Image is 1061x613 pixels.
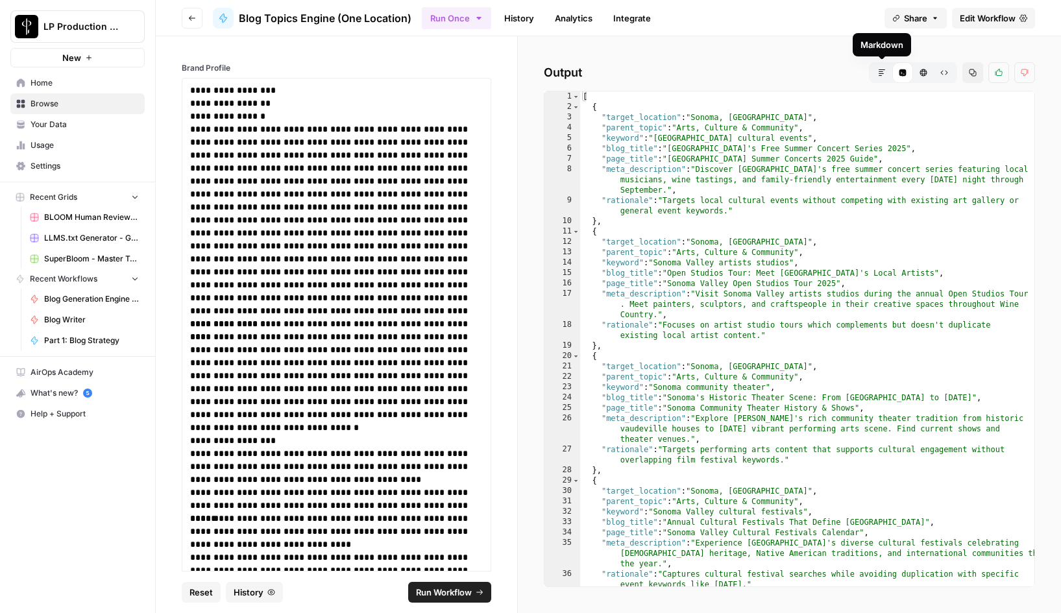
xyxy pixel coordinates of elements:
span: Part 1: Blog Strategy [44,335,139,346]
div: What's new? [11,383,144,403]
span: SuperBloom - Master Topic List [44,253,139,265]
div: 2 [544,102,580,112]
div: 6 [544,143,580,154]
span: Edit Workflow [960,12,1016,25]
div: 14 [544,258,580,268]
span: History [234,586,263,599]
span: Blog Writer [44,314,139,326]
div: 25 [544,403,580,413]
a: Usage [10,135,145,156]
div: 26 [544,413,580,444]
div: 8 [544,164,580,195]
div: 30 [544,486,580,496]
a: History [496,8,542,29]
span: Recent Grids [30,191,77,203]
span: Share [904,12,927,25]
a: Integrate [605,8,659,29]
a: Home [10,73,145,93]
a: Browse [10,93,145,114]
div: 34 [544,527,580,538]
div: 10 [544,216,580,226]
span: Toggle code folding, rows 20 through 28 [572,351,579,361]
a: BLOOM Human Review (ver2) [24,207,145,228]
div: 16 [544,278,580,289]
div: 3 [544,112,580,123]
button: Recent Workflows [10,269,145,289]
div: 24 [544,392,580,403]
div: 19 [544,341,580,351]
span: Toggle code folding, rows 29 through 37 [572,475,579,486]
span: Blog Generation Engine (Writer + Fact Checker) [44,293,139,305]
a: AirOps Academy [10,362,145,383]
div: 4 [544,123,580,133]
div: 5 [544,133,580,143]
div: 1 [544,91,580,102]
span: AirOps Academy [30,367,139,378]
div: 21 [544,361,580,372]
div: 36 [544,569,580,590]
span: Toggle code folding, rows 11 through 19 [572,226,579,237]
button: Reset [182,582,221,603]
div: 29 [544,475,580,486]
span: Your Data [30,119,139,130]
div: 28 [544,465,580,475]
a: Blog Generation Engine (Writer + Fact Checker) [24,289,145,309]
div: 11 [544,226,580,237]
div: 9 [544,195,580,216]
button: Run Workflow [408,582,491,603]
button: New [10,48,145,67]
a: Blog Writer [24,309,145,330]
a: Edit Workflow [952,8,1035,29]
a: Your Data [10,114,145,135]
button: Help + Support [10,403,145,424]
span: Toggle code folding, rows 2 through 10 [572,102,579,112]
span: Browse [30,98,139,110]
button: Share [884,8,947,29]
a: 5 [83,389,92,398]
a: SuperBloom - Master Topic List [24,248,145,269]
div: 13 [544,247,580,258]
span: Settings [30,160,139,172]
span: Toggle code folding, rows 1 through 902 [572,91,579,102]
div: 33 [544,517,580,527]
a: Settings [10,156,145,176]
img: LP Production Workloads Logo [15,15,38,38]
div: 7 [544,154,580,164]
div: 20 [544,351,580,361]
button: Workspace: LP Production Workloads [10,10,145,43]
div: 31 [544,496,580,507]
span: LP Production Workloads [43,20,122,33]
span: Blog Topics Engine (One Location) [239,10,411,26]
a: Blog Topics Engine (One Location) [213,8,411,29]
button: Recent Grids [10,187,145,207]
text: 5 [86,390,89,396]
span: Help + Support [30,408,139,420]
span: Home [30,77,139,89]
div: Markdown [860,38,903,51]
span: Recent Workflows [30,273,97,285]
div: 12 [544,237,580,247]
div: 35 [544,538,580,569]
div: 17 [544,289,580,320]
a: Analytics [547,8,600,29]
span: Usage [30,139,139,151]
div: 23 [544,382,580,392]
label: Brand Profile [182,62,491,74]
div: 27 [544,444,580,465]
button: History [226,582,283,603]
span: LLMS.txt Generator - Grid [44,232,139,244]
div: 32 [544,507,580,517]
span: Run Workflow [416,586,472,599]
h2: Output [544,62,1035,83]
div: 15 [544,268,580,278]
button: Run Once [422,7,491,29]
a: Part 1: Blog Strategy [24,330,145,351]
div: 18 [544,320,580,341]
div: 22 [544,372,580,382]
a: LLMS.txt Generator - Grid [24,228,145,248]
span: New [62,51,81,64]
span: Reset [189,586,213,599]
button: What's new? 5 [10,383,145,403]
span: BLOOM Human Review (ver2) [44,211,139,223]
